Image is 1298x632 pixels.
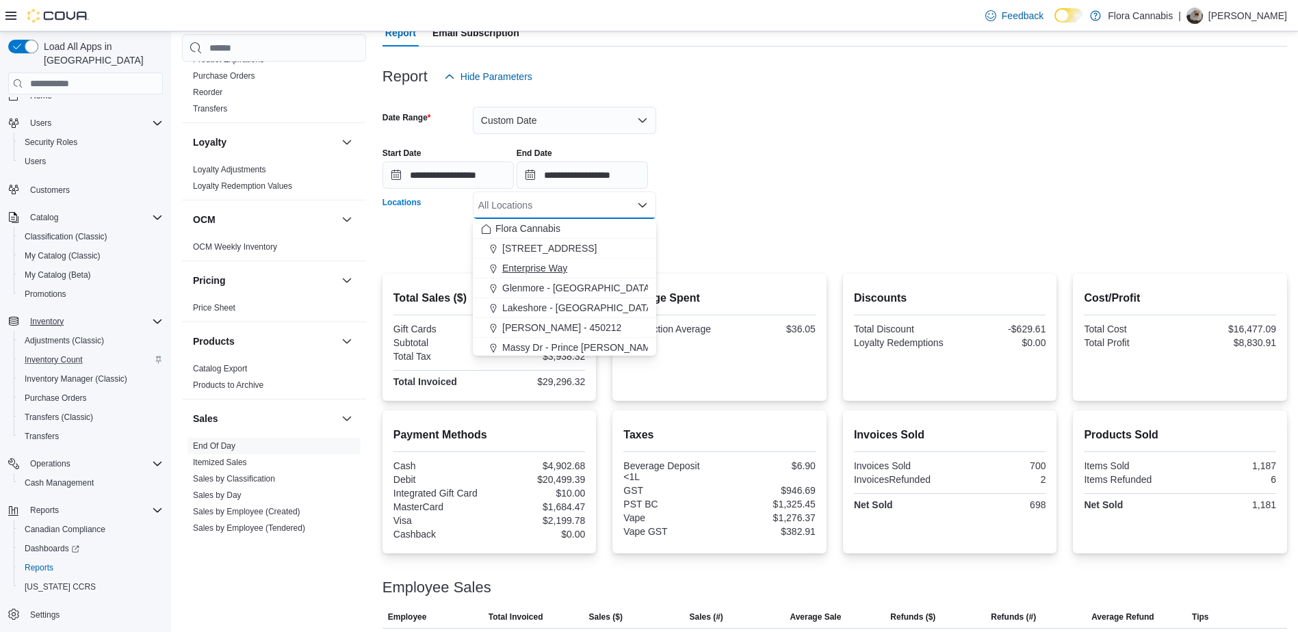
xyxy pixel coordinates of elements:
a: Promotions [19,286,72,302]
button: Massy Dr - Prince [PERSON_NAME] - 450075 [473,338,656,358]
a: Sales by Classification [193,474,275,484]
div: OCM [182,239,366,261]
a: [US_STATE] CCRS [19,579,101,595]
span: Promotions [25,289,66,300]
span: Purchase Orders [25,393,87,404]
button: Custom Date [473,107,656,134]
a: Transfers [19,428,64,445]
div: Total Discount [854,324,947,334]
button: Loyalty [193,135,336,149]
button: Enterprise Way [473,259,656,278]
div: $6.90 [723,460,816,471]
button: Lakeshore - [GEOGRAPHIC_DATA] - 450372 [473,298,656,318]
span: Users [19,153,163,170]
label: Start Date [382,148,421,159]
div: Beverage Deposit <1L [623,460,716,482]
a: Price Sheet [193,303,235,313]
span: Adjustments (Classic) [19,332,163,349]
button: Inventory [25,313,69,330]
div: 1,181 [1183,499,1276,510]
span: Canadian Compliance [25,524,105,535]
span: Canadian Compliance [19,521,163,538]
input: Press the down key to open a popover containing a calendar. [382,161,514,189]
h3: Employee Sales [382,579,491,596]
a: Reports [19,559,59,576]
label: End Date [517,148,552,159]
div: MasterCard [393,501,486,512]
div: Total Tax [393,351,486,362]
span: Inventory Manager (Classic) [19,371,163,387]
span: Inventory Count [25,354,83,365]
button: Pricing [193,274,336,287]
span: Sales (#) [690,611,723,622]
span: Sales by Classification [193,473,275,484]
div: PST BC [623,499,716,510]
span: Sales ($) [589,611,623,622]
span: Hide Parameters [460,70,532,83]
span: Transfers (Classic) [19,409,163,425]
span: Catalog [30,212,58,223]
a: Catalog Export [193,364,247,373]
h3: Loyalty [193,135,226,149]
span: My Catalog (Classic) [19,248,163,264]
button: Inventory Manager (Classic) [14,369,168,389]
span: [STREET_ADDRESS] [502,241,597,255]
span: Dashboards [25,543,79,554]
div: Subtotal [393,337,486,348]
a: Dashboards [19,540,85,557]
a: Feedback [980,2,1049,29]
span: Average Refund [1091,611,1154,622]
span: Reports [19,559,163,576]
p: | [1178,8,1181,24]
div: Talon Daneluk [1186,8,1203,24]
button: Users [25,115,57,131]
button: Customers [3,179,168,199]
div: Items Refunded [1084,474,1177,485]
span: Purchase Orders [193,70,255,81]
span: Tips [1192,611,1208,622]
button: Catalog [25,209,64,226]
div: $36.05 [723,324,816,334]
span: Cash Management [25,477,94,488]
span: My Catalog (Classic) [25,250,101,261]
div: 1,187 [1183,460,1276,471]
a: Purchase Orders [19,390,92,406]
div: $20,499.39 [492,474,585,485]
span: Catalog Export [193,363,247,374]
button: Operations [3,454,168,473]
div: 700 [952,460,1046,471]
a: Reorder [193,88,222,97]
span: My Catalog (Beta) [19,267,163,283]
button: [US_STATE] CCRS [14,577,168,596]
h2: Products Sold [1084,427,1276,443]
span: Sales by Employee (Created) [193,506,300,517]
img: Cova [27,9,89,23]
button: My Catalog (Classic) [14,246,168,265]
span: Reorder [193,87,222,98]
h2: Cost/Profit [1084,290,1276,306]
h3: Products [193,334,235,348]
div: 2 [952,474,1046,485]
div: Loyalty Redemptions [854,337,947,348]
span: Email Subscription [432,19,519,47]
h2: Total Sales ($) [393,290,586,306]
span: [PERSON_NAME] - 450212 [502,321,621,334]
button: Products [339,333,355,350]
a: Loyalty Adjustments [193,165,266,174]
a: Classification (Classic) [19,228,113,245]
a: Inventory Manager (Classic) [19,371,133,387]
span: Loyalty Redemption Values [193,181,292,192]
button: Operations [25,456,76,472]
span: Purchase Orders [19,390,163,406]
span: Classification (Classic) [25,231,107,242]
div: Pricing [182,300,366,321]
a: Canadian Compliance [19,521,111,538]
span: Employee [388,611,427,622]
label: Date Range [382,112,431,123]
span: Inventory [25,313,163,330]
div: $4,902.68 [492,460,585,471]
button: Canadian Compliance [14,520,168,539]
span: Reports [30,505,59,516]
span: Refunds (#) [991,611,1036,622]
a: My Catalog (Classic) [19,248,106,264]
